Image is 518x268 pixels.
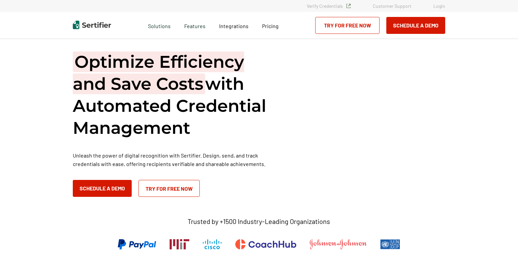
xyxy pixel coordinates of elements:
[170,239,189,249] img: Massachusetts Institute of Technology
[380,239,400,249] img: UNDP
[373,3,411,9] a: Customer Support
[262,21,279,29] a: Pricing
[73,151,276,168] p: Unleash the power of digital recognition with Sertifier. Design, send, and track credentials with...
[188,217,330,226] p: Trusted by +1500 Industry-Leading Organizations
[184,21,206,29] span: Features
[203,239,222,249] img: Cisco
[262,23,279,29] span: Pricing
[73,51,244,94] span: Optimize Efficiency and Save Costs
[310,239,367,249] img: Johnson & Johnson
[307,3,351,9] a: Verify Credentials
[219,23,249,29] span: Integrations
[73,51,276,139] h1: with Automated Credential Management
[433,3,445,9] a: Login
[346,4,351,8] img: Verified
[315,17,380,34] a: Try for Free Now
[219,21,249,29] a: Integrations
[235,239,296,249] img: CoachHub
[138,180,200,197] a: Try for Free Now
[148,21,171,29] span: Solutions
[118,239,156,249] img: PayPal
[73,21,111,29] img: Sertifier | Digital Credentialing Platform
